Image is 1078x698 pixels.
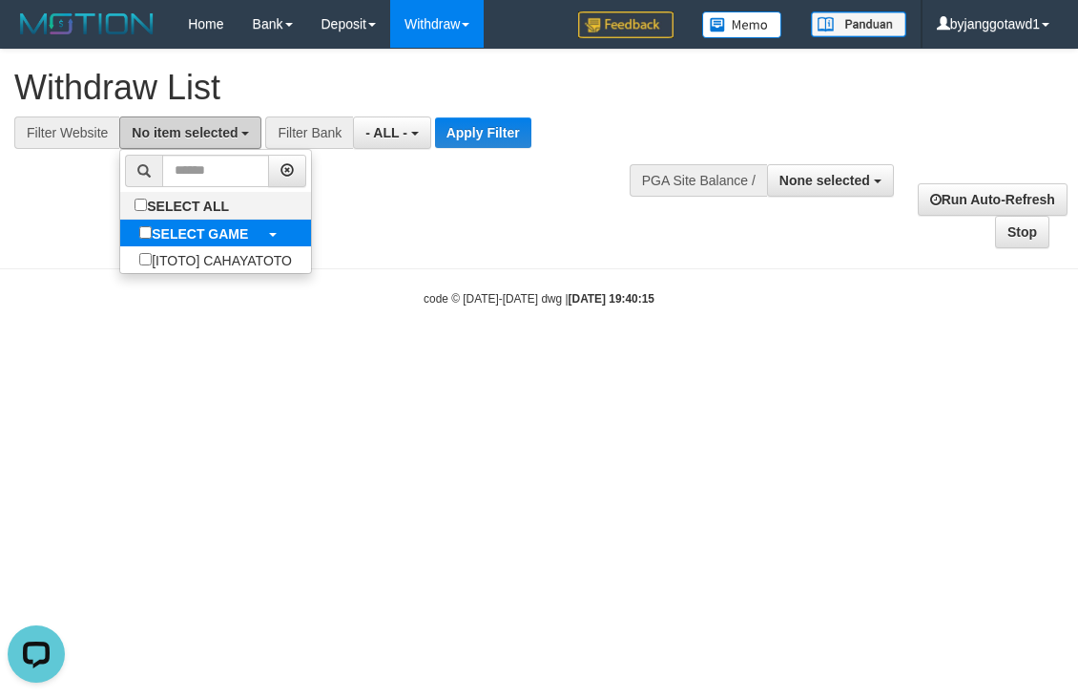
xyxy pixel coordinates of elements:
[265,116,353,149] div: Filter Bank
[120,246,311,273] label: [ITOTO] CAHAYATOTO
[14,116,119,149] div: Filter Website
[120,220,311,246] a: SELECT GAME
[120,192,248,219] label: SELECT ALL
[569,292,654,306] strong: [DATE] 19:40:15
[135,199,147,211] input: SELECT ALL
[811,11,906,37] img: panduan.png
[353,116,430,149] button: - ALL -
[14,10,159,38] img: MOTION_logo.png
[132,125,238,140] span: No item selected
[779,173,870,188] span: None selected
[14,69,699,107] h1: Withdraw List
[424,292,654,306] small: code © [DATE]-[DATE] dwg |
[8,8,65,65] button: Open LiveChat chat widget
[152,226,248,242] b: SELECT GAME
[578,11,674,38] img: Feedback.jpg
[918,183,1068,216] a: Run Auto-Refresh
[767,164,894,197] button: None selected
[365,125,407,140] span: - ALL -
[139,226,152,239] input: SELECT GAME
[630,164,767,197] div: PGA Site Balance /
[995,216,1049,248] a: Stop
[702,11,782,38] img: Button%20Memo.svg
[119,116,261,149] button: No item selected
[435,117,531,148] button: Apply Filter
[139,253,152,265] input: [ITOTO] CAHAYATOTO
